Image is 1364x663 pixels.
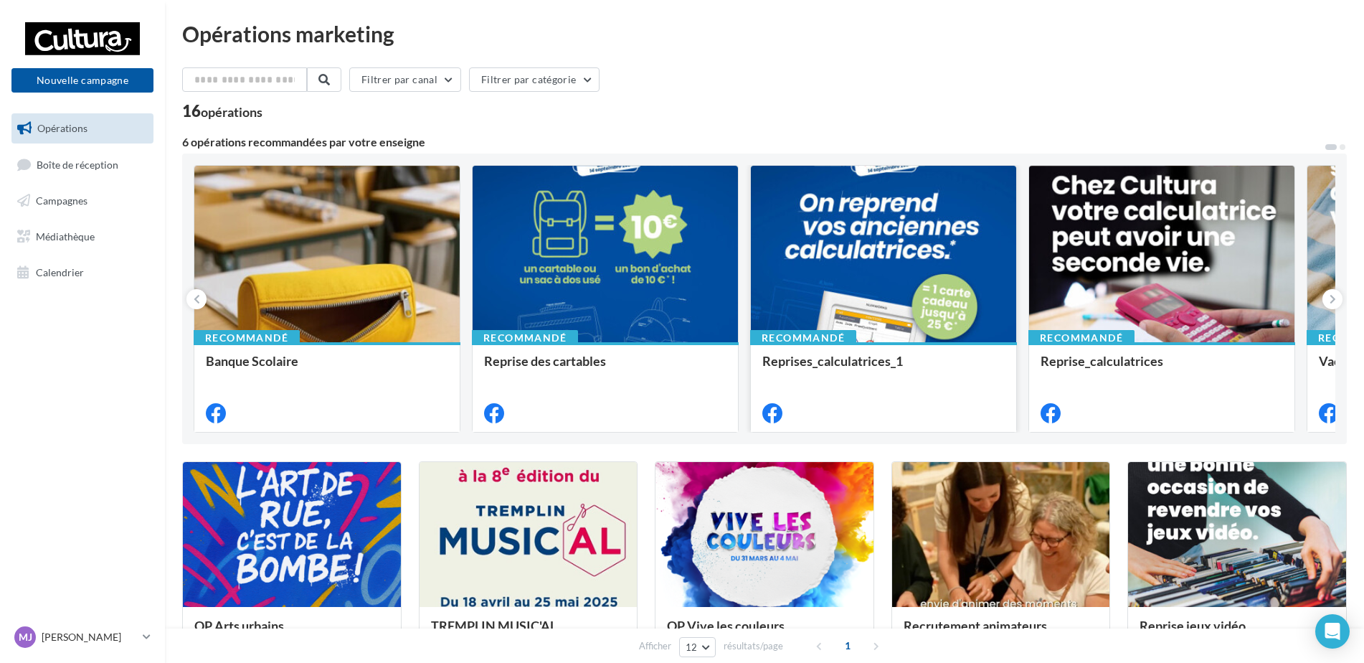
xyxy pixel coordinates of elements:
[11,624,153,651] a: MJ [PERSON_NAME]
[182,23,1347,44] div: Opérations marketing
[472,330,578,346] div: Recommandé
[762,353,903,369] span: Reprises_calculatrices_1
[1041,353,1163,369] span: Reprise_calculatrices
[36,265,84,278] span: Calendrier
[639,639,671,653] span: Afficher
[1028,330,1135,346] div: Recommandé
[667,618,785,634] span: OP Vive les couleurs
[724,639,783,653] span: résultats/page
[9,113,156,144] a: Opérations
[836,634,859,657] span: 1
[904,618,1047,634] span: Recrutement animateurs
[206,353,298,369] span: Banque Scolaire
[1315,614,1350,649] div: Open Intercom Messenger
[9,149,156,180] a: Boîte de réception
[9,186,156,216] a: Campagnes
[679,637,716,657] button: 12
[182,136,1324,148] div: 6 opérations recommandées par votre enseigne
[686,641,698,653] span: 12
[201,105,262,118] div: opérations
[42,630,137,644] p: [PERSON_NAME]
[349,67,461,92] button: Filtrer par canal
[11,68,153,93] button: Nouvelle campagne
[19,630,32,644] span: MJ
[484,353,606,369] span: Reprise des cartables
[36,230,95,243] span: Médiathèque
[469,67,600,92] button: Filtrer par catégorie
[750,330,856,346] div: Recommandé
[9,258,156,288] a: Calendrier
[194,618,284,634] span: OP Arts urbains
[37,122,87,134] span: Opérations
[182,103,262,119] div: 16
[9,222,156,252] a: Médiathèque
[1140,618,1246,634] span: Reprise jeux vidéo
[431,618,557,634] span: TREMPLIN MUSIC'AL
[37,158,118,170] span: Boîte de réception
[36,194,87,207] span: Campagnes
[194,330,300,346] div: Recommandé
